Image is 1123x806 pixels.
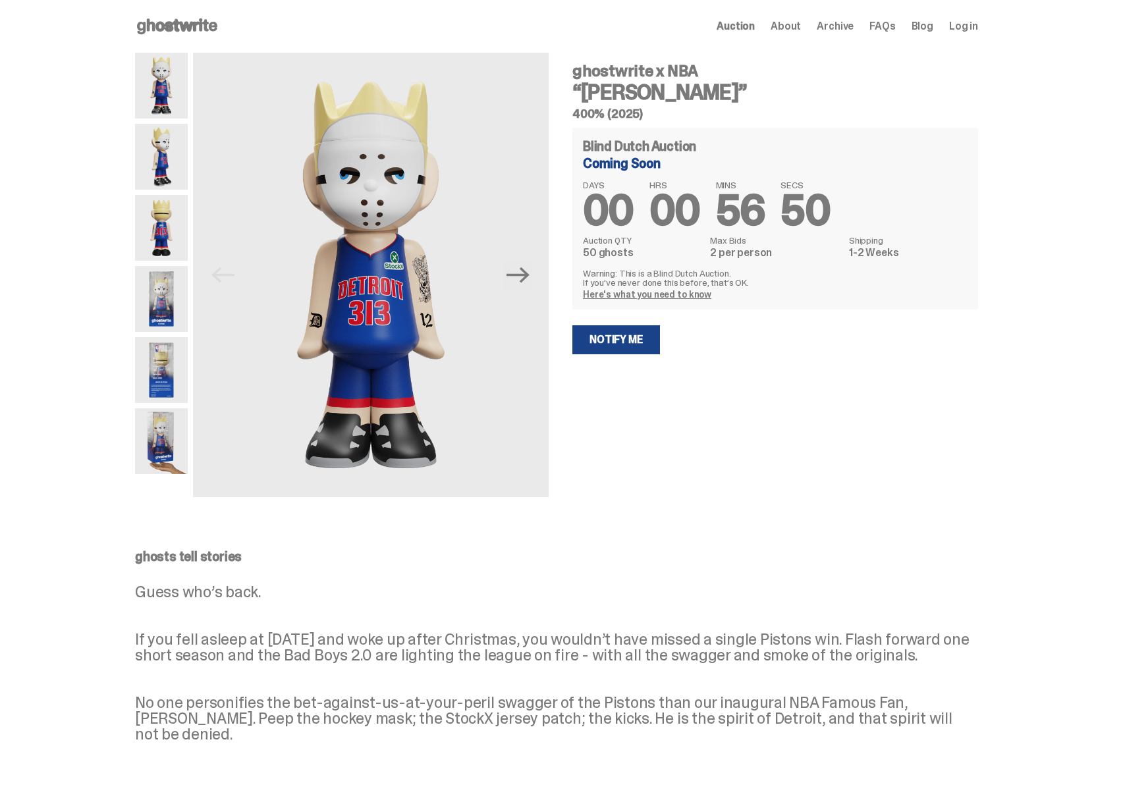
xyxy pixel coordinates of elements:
[817,21,854,32] a: Archive
[869,21,895,32] a: FAQs
[572,325,660,354] a: Notify Me
[504,261,533,290] button: Next
[583,269,968,287] p: Warning: This is a Blind Dutch Auction. If you’ve never done this before, that’s OK.
[135,550,978,563] p: ghosts tell stories
[710,248,841,258] dd: 2 per person
[717,21,755,32] a: Auction
[572,82,978,103] h3: “[PERSON_NAME]”
[912,21,933,32] a: Blog
[572,108,978,120] h5: 400% (2025)
[649,180,700,190] span: HRS
[583,236,702,245] dt: Auction QTY
[583,157,968,170] div: Coming Soon
[583,140,696,153] h4: Blind Dutch Auction
[135,266,188,332] img: Eminem_NBA_400_12.png
[771,21,801,32] a: About
[135,584,978,742] p: Guess who’s back. If you fell asleep at [DATE] and woke up after Christmas, you wouldn’t have mis...
[781,180,830,190] span: SECS
[781,183,830,238] span: 50
[135,53,188,119] img: Copy%20of%20Eminem_NBA_400_1.png
[193,53,549,497] img: Copy%20of%20Eminem_NBA_400_1.png
[135,124,188,190] img: Copy%20of%20Eminem_NBA_400_3.png
[716,180,765,190] span: MINS
[135,408,188,474] img: eminem%20scale.png
[710,236,841,245] dt: Max Bids
[135,195,188,261] img: Copy%20of%20Eminem_NBA_400_6.png
[572,63,978,79] h4: ghostwrite x NBA
[849,248,968,258] dd: 1-2 Weeks
[649,183,700,238] span: 00
[583,248,702,258] dd: 50 ghosts
[135,337,188,403] img: Eminem_NBA_400_13.png
[716,183,765,238] span: 56
[583,288,711,300] a: Here's what you need to know
[849,236,968,245] dt: Shipping
[583,180,634,190] span: DAYS
[949,21,978,32] a: Log in
[583,183,634,238] span: 00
